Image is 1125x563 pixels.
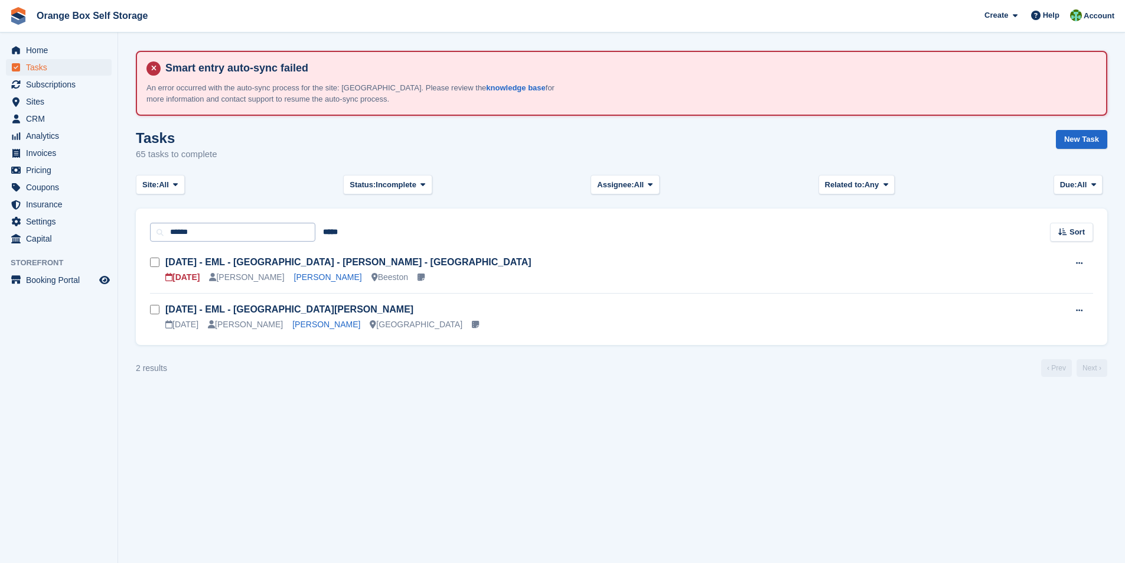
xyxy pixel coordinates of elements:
div: [PERSON_NAME] [208,318,283,331]
a: menu [6,272,112,288]
a: menu [6,110,112,127]
p: 65 tasks to complete [136,148,217,161]
img: stora-icon-8386f47178a22dfd0bd8f6a31ec36ba5ce8667c1dd55bd0f319d3a0aa187defe.svg [9,7,27,25]
button: Status: Incomplete [343,175,432,194]
span: Storefront [11,257,118,269]
a: menu [6,179,112,196]
a: [PERSON_NAME] [294,272,362,282]
span: Home [26,42,97,58]
span: All [159,179,169,191]
span: All [1077,179,1087,191]
span: Insurance [26,196,97,213]
h1: Tasks [136,130,217,146]
span: Sites [26,93,97,110]
a: New Task [1056,130,1107,149]
p: An error occurred with the auto-sync process for the site: [GEOGRAPHIC_DATA]. Please review the f... [146,82,560,105]
div: 2 results [136,362,167,375]
button: Site: All [136,175,185,194]
a: menu [6,196,112,213]
span: Settings [26,213,97,230]
span: Help [1043,9,1059,21]
div: [PERSON_NAME] [209,271,284,284]
span: All [634,179,644,191]
a: menu [6,42,112,58]
span: Any [865,179,879,191]
span: Create [984,9,1008,21]
span: Related to: [825,179,865,191]
span: Coupons [26,179,97,196]
div: [DATE] [165,318,198,331]
span: Site: [142,179,159,191]
a: menu [6,162,112,178]
span: Account [1084,10,1114,22]
div: [DATE] [165,271,200,284]
span: Subscriptions [26,76,97,93]
span: Sort [1069,226,1085,238]
div: [GEOGRAPHIC_DATA] [370,318,462,331]
span: Analytics [26,128,97,144]
span: Booking Portal [26,272,97,288]
span: Status: [350,179,376,191]
a: menu [6,59,112,76]
img: Binder Bhardwaj [1070,9,1082,21]
button: Related to: Any [819,175,895,194]
span: Invoices [26,145,97,161]
a: Orange Box Self Storage [32,6,153,25]
span: Due: [1060,179,1077,191]
a: knowledge base [486,83,545,92]
span: Assignee: [597,179,634,191]
span: Tasks [26,59,97,76]
a: [DATE] - EML - [GEOGRAPHIC_DATA] - [PERSON_NAME] - [GEOGRAPHIC_DATA] [165,257,531,267]
a: Preview store [97,273,112,287]
a: menu [6,128,112,144]
a: menu [6,213,112,230]
a: menu [6,145,112,161]
a: Next [1077,359,1107,377]
a: menu [6,93,112,110]
a: menu [6,76,112,93]
a: [PERSON_NAME] [292,320,360,329]
nav: Page [1039,359,1110,377]
div: Beeston [371,271,408,284]
a: menu [6,230,112,247]
span: Capital [26,230,97,247]
span: Incomplete [376,179,416,191]
h4: Smart entry auto-sync failed [161,61,1097,75]
span: CRM [26,110,97,127]
a: [DATE] - EML - [GEOGRAPHIC_DATA][PERSON_NAME] [165,304,413,314]
span: Pricing [26,162,97,178]
button: Due: All [1054,175,1103,194]
button: Assignee: All [591,175,660,194]
a: Previous [1041,359,1072,377]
